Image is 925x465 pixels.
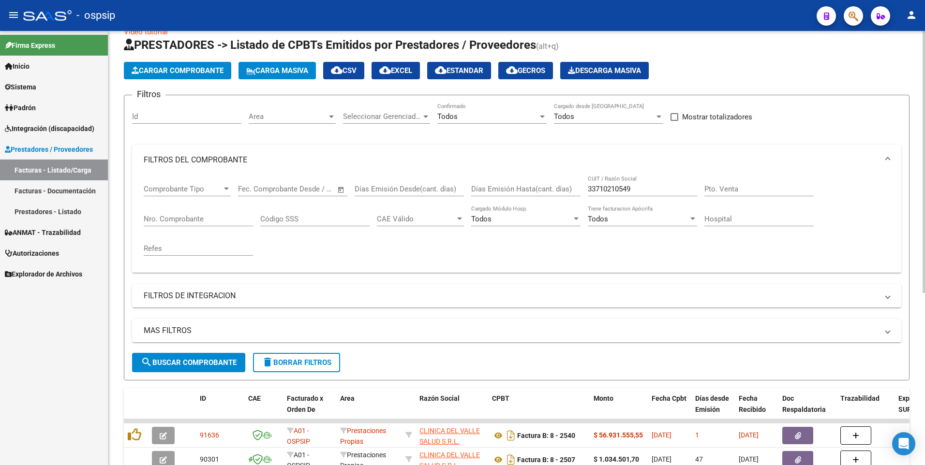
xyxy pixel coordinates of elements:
[132,87,165,101] h3: Filtros
[906,9,917,21] mat-icon: person
[427,62,491,79] button: Estandar
[695,455,703,463] span: 47
[506,64,518,76] mat-icon: cloud_download
[379,66,412,75] span: EXCEL
[5,227,81,238] span: ANMAT - Trazabilidad
[239,62,316,79] button: Carga Masiva
[5,61,30,72] span: Inicio
[594,394,613,402] span: Monto
[200,394,206,402] span: ID
[132,353,245,372] button: Buscar Comprobante
[498,62,553,79] button: Gecros
[590,388,648,431] datatable-header-cell: Monto
[778,388,836,431] datatable-header-cell: Doc Respaldatoria
[840,394,880,402] span: Trazabilidad
[735,388,778,431] datatable-header-cell: Fecha Recibido
[331,64,343,76] mat-icon: cloud_download
[262,356,273,368] mat-icon: delete
[5,123,94,134] span: Integración (discapacidad)
[5,102,36,113] span: Padrón
[560,62,649,79] button: Descarga Masiva
[132,319,901,342] mat-expansion-panel-header: MAS FILTROS
[323,62,364,79] button: CSV
[287,427,310,446] span: A01 - OSPSIP
[253,353,340,372] button: Borrar Filtros
[244,388,283,431] datatable-header-cell: CAE
[568,66,641,75] span: Descarga Masiva
[419,394,460,402] span: Razón Social
[652,394,686,402] span: Fecha Cpbt
[419,425,484,446] div: 33710210549
[141,358,237,367] span: Buscar Comprobante
[695,431,699,439] span: 1
[331,66,357,75] span: CSV
[739,455,759,463] span: [DATE]
[739,431,759,439] span: [DATE]
[836,388,895,431] datatable-header-cell: Trazabilidad
[336,184,347,195] button: Open calendar
[437,112,458,121] span: Todos
[5,40,55,51] span: Firma Express
[5,144,93,155] span: Prestadores / Proveedores
[517,432,575,439] strong: Factura B: 8 - 2540
[892,432,915,455] div: Open Intercom Messenger
[132,175,901,273] div: FILTROS DEL COMPROBANTE
[8,9,19,21] mat-icon: menu
[248,394,261,402] span: CAE
[652,431,671,439] span: [DATE]
[200,455,219,463] span: 90301
[488,388,590,431] datatable-header-cell: CPBT
[588,215,608,223] span: Todos
[648,388,691,431] datatable-header-cell: Fecha Cpbt
[505,428,517,443] i: Descargar documento
[652,455,671,463] span: [DATE]
[739,394,766,413] span: Fecha Recibido
[124,38,536,52] span: PRESTADORES -> Listado de CPBTs Emitidos por Prestadores / Proveedores
[343,112,421,121] span: Seleccionar Gerenciador
[471,215,492,223] span: Todos
[340,394,355,402] span: Area
[262,358,331,367] span: Borrar Filtros
[132,66,224,75] span: Cargar Comprobante
[196,388,244,431] datatable-header-cell: ID
[287,394,323,413] span: Facturado x Orden De
[132,145,901,175] mat-expansion-panel-header: FILTROS DEL COMPROBANTE
[594,455,639,463] strong: $ 1.034.501,70
[379,64,391,76] mat-icon: cloud_download
[416,388,488,431] datatable-header-cell: Razón Social
[517,456,575,464] strong: Factura B: 8 - 2507
[5,82,36,92] span: Sistema
[141,356,152,368] mat-icon: search
[286,185,333,193] input: Fecha fin
[536,42,559,51] span: (alt+q)
[435,66,483,75] span: Estandar
[340,427,386,446] span: Prestaciones Propias
[124,28,168,36] a: Video tutorial
[506,66,545,75] span: Gecros
[554,112,574,121] span: Todos
[76,5,115,26] span: - ospsip
[144,325,878,336] mat-panel-title: MAS FILTROS
[782,394,826,413] span: Doc Respaldatoria
[283,388,336,431] datatable-header-cell: Facturado x Orden De
[372,62,420,79] button: EXCEL
[144,185,222,193] span: Comprobante Tipo
[249,112,327,121] span: Area
[419,427,480,446] span: CLINICA DEL VALLE SALUD S.R.L.
[124,62,231,79] button: Cargar Comprobante
[200,431,219,439] span: 91636
[132,284,901,307] mat-expansion-panel-header: FILTROS DE INTEGRACION
[144,291,878,301] mat-panel-title: FILTROS DE INTEGRACION
[594,431,643,439] strong: $ 56.931.555,55
[377,215,455,223] span: CAE Válido
[238,185,277,193] input: Fecha inicio
[691,388,735,431] datatable-header-cell: Días desde Emisión
[336,388,402,431] datatable-header-cell: Area
[435,64,447,76] mat-icon: cloud_download
[144,155,878,165] mat-panel-title: FILTROS DEL COMPROBANTE
[5,269,82,279] span: Explorador de Archivos
[5,248,59,259] span: Autorizaciones
[695,394,729,413] span: Días desde Emisión
[560,62,649,79] app-download-masive: Descarga masiva de comprobantes (adjuntos)
[682,111,752,123] span: Mostrar totalizadores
